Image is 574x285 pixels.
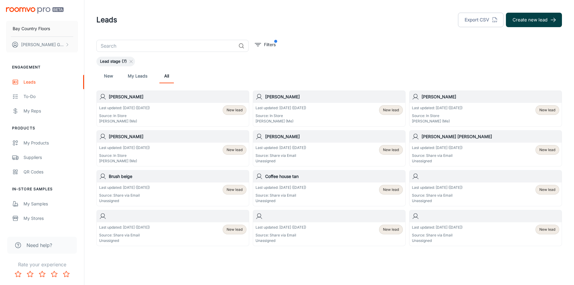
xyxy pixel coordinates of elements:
button: Rate 5 star [60,268,72,280]
span: New lead [539,147,555,153]
a: Last updated: [DATE] ([DATE])Source: Share via EmailUnassignedNew lead [96,210,249,246]
div: My Stores [24,215,78,222]
button: [PERSON_NAME] Garrison [6,37,78,52]
div: My Samples [24,201,78,207]
div: Suppliers [24,154,78,161]
img: Roomvo PRO Beta [6,7,64,14]
span: New lead [539,227,555,232]
p: Source: In Store [99,113,150,119]
p: Last updated: [DATE] ([DATE]) [412,185,463,190]
h6: [PERSON_NAME] [109,93,246,100]
p: Source: Share via Email [412,193,463,198]
p: Last updated: [DATE] ([DATE]) [256,105,306,111]
p: Source: Share via Email [99,233,150,238]
a: New [101,69,116,83]
a: Last updated: [DATE] ([DATE])Source: Share via EmailUnassignedNew lead [253,210,406,246]
div: My Reps [24,108,78,114]
p: Unassigned [256,198,306,204]
button: Rate 4 star [48,268,60,280]
p: Source: Share via Email [256,233,306,238]
p: Source: Share via Email [256,193,306,198]
button: Create new lead [506,13,562,27]
p: Last updated: [DATE] ([DATE]) [256,145,306,150]
span: New lead [383,147,399,153]
h1: Leads [96,14,117,25]
p: Last updated: [DATE] ([DATE]) [99,185,150,190]
button: filter [253,40,277,49]
p: Source: Share via Email [256,153,306,158]
span: New lead [227,187,243,192]
span: New lead [227,227,243,232]
p: Unassigned [256,158,306,164]
a: [PERSON_NAME]Last updated: [DATE] ([DATE])Source: In Store[PERSON_NAME] (Me)New lead [253,90,406,127]
p: [PERSON_NAME] (Me) [99,158,150,164]
p: Last updated: [DATE] ([DATE]) [412,145,463,150]
p: Rate your experience [5,261,79,268]
p: Unassigned [99,198,150,204]
button: Rate 1 star [12,268,24,280]
div: Lead stage (7) [96,57,135,66]
p: Unassigned [412,198,463,204]
span: Need help? [27,242,52,249]
div: Leads [24,79,78,85]
div: To-do [24,93,78,100]
button: Bay Country Floors [6,21,78,36]
span: New lead [539,107,555,113]
p: Last updated: [DATE] ([DATE]) [99,225,150,230]
p: Source: Share via Email [412,233,463,238]
p: Source: In Store [256,113,306,119]
button: Rate 3 star [36,268,48,280]
span: New lead [539,187,555,192]
h6: [PERSON_NAME] [265,93,403,100]
h6: Brush beige [109,173,246,180]
span: New lead [383,227,399,232]
div: My Products [24,140,78,146]
p: Source: In Store [99,153,150,158]
h6: [PERSON_NAME] [265,133,403,140]
p: Source: Share via Email [99,193,150,198]
p: Last updated: [DATE] ([DATE]) [99,145,150,150]
a: Last updated: [DATE] ([DATE])Source: Share via EmailUnassignedNew lead [409,170,562,206]
p: Unassigned [412,238,463,243]
a: Brush beigeLast updated: [DATE] ([DATE])Source: Share via EmailUnassignedNew lead [96,170,249,206]
p: Unassigned [412,158,463,164]
span: Lead stage (7) [96,59,130,65]
p: [PERSON_NAME] Garrison [21,41,64,48]
a: Coffee house tanLast updated: [DATE] ([DATE])Source: Share via EmailUnassignedNew lead [253,170,406,206]
a: [PERSON_NAME] [PERSON_NAME]Last updated: [DATE] ([DATE])Source: Share via EmailUnassignedNew lead [409,130,562,166]
p: Bay Country Floors [13,25,50,32]
span: New lead [383,187,399,192]
p: Source: In Store [412,113,463,119]
p: Last updated: [DATE] ([DATE]) [99,105,150,111]
p: Last updated: [DATE] ([DATE]) [412,225,463,230]
a: Last updated: [DATE] ([DATE])Source: Share via EmailUnassignedNew lead [409,210,562,246]
p: [PERSON_NAME] (Me) [99,119,150,124]
p: Filters [264,41,276,48]
span: New lead [383,107,399,113]
p: Last updated: [DATE] ([DATE]) [256,225,306,230]
input: Search [96,40,236,52]
p: Last updated: [DATE] ([DATE]) [412,105,463,111]
a: All [159,69,174,83]
p: Last updated: [DATE] ([DATE]) [256,185,306,190]
div: QR Codes [24,169,78,175]
p: [PERSON_NAME] (Me) [256,119,306,124]
span: New lead [227,147,243,153]
h6: [PERSON_NAME] [109,133,246,140]
span: New lead [227,107,243,113]
h6: [PERSON_NAME] [422,93,559,100]
p: Unassigned [99,238,150,243]
p: Source: Share via Email [412,153,463,158]
a: [PERSON_NAME]Last updated: [DATE] ([DATE])Source: In Store[PERSON_NAME] (Me)New lead [409,90,562,127]
h6: [PERSON_NAME] [PERSON_NAME] [422,133,559,140]
a: [PERSON_NAME]Last updated: [DATE] ([DATE])Source: In Store[PERSON_NAME] (Me)New lead [96,130,249,166]
button: Rate 2 star [24,268,36,280]
a: My Leads [128,69,147,83]
p: [PERSON_NAME] (Me) [412,119,463,124]
p: Unassigned [256,238,306,243]
button: Export CSV [458,13,503,27]
h6: Coffee house tan [265,173,403,180]
a: [PERSON_NAME]Last updated: [DATE] ([DATE])Source: In Store[PERSON_NAME] (Me)New lead [96,90,249,127]
a: [PERSON_NAME]Last updated: [DATE] ([DATE])Source: Share via EmailUnassignedNew lead [253,130,406,166]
